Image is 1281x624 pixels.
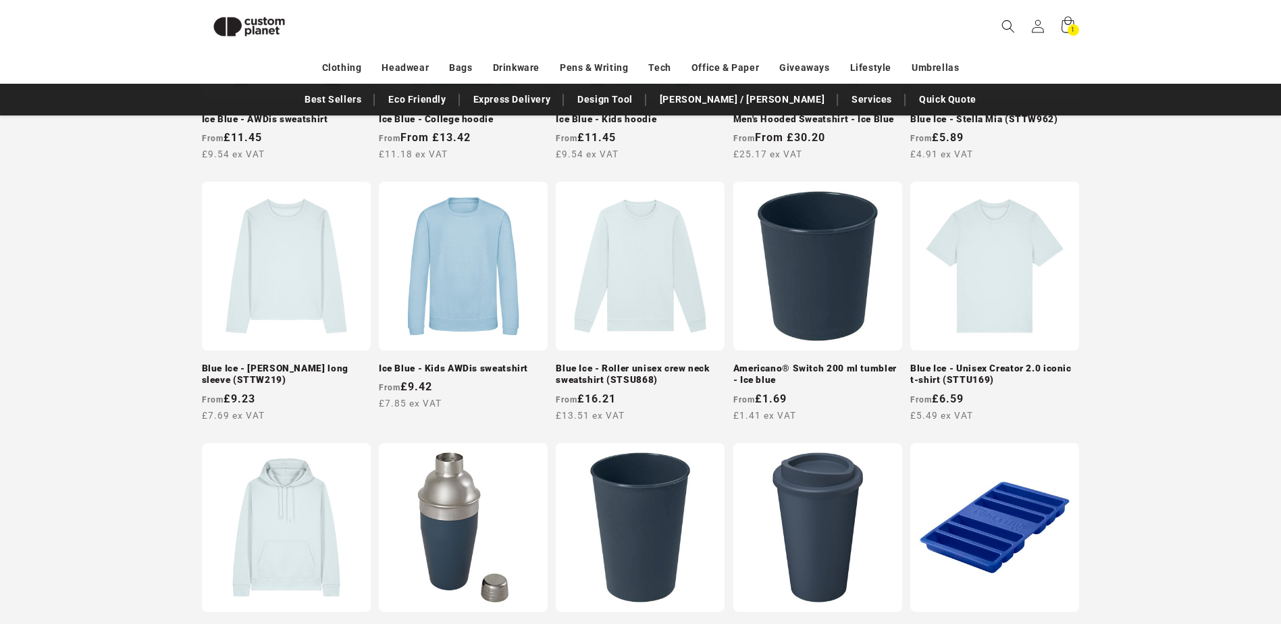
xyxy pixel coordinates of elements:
[845,88,899,111] a: Services
[379,113,548,126] a: Ice Blue - College hoodie
[648,56,671,80] a: Tech
[202,5,296,48] img: Custom Planet
[379,363,548,375] a: Ice Blue - Kids AWDis sweatshirt
[912,88,983,111] a: Quick Quote
[298,88,368,111] a: Best Sellers
[733,363,902,386] a: Americano® Switch 200 ml tumbler - Ice blue
[467,88,558,111] a: Express Delivery
[653,88,831,111] a: [PERSON_NAME] / [PERSON_NAME]
[733,113,902,126] a: Men's Hooded Sweatshirt - Ice Blue
[322,56,362,80] a: Clothing
[1055,478,1281,624] iframe: Chat Widget
[493,56,540,80] a: Drinkware
[993,11,1023,41] summary: Search
[910,113,1079,126] a: Blue Ice - Stella Mia (STTW962)
[691,56,759,80] a: Office & Paper
[556,113,725,126] a: Ice Blue - Kids hoodie
[779,56,829,80] a: Giveaways
[382,88,452,111] a: Eco Friendly
[571,88,639,111] a: Design Tool
[910,363,1079,386] a: Blue Ice - Unisex Creator 2.0 iconic t-shirt (STTU169)
[560,56,628,80] a: Pens & Writing
[556,363,725,386] a: Blue Ice - Roller unisex crew neck sweatshirt (STSU868)
[382,56,429,80] a: Headwear
[202,363,371,386] a: Blue Ice - [PERSON_NAME] long sleeve (STTW219)
[202,113,371,126] a: Ice Blue - AWDis sweatshirt
[449,56,472,80] a: Bags
[912,56,959,80] a: Umbrellas
[850,56,891,80] a: Lifestyle
[1071,24,1075,36] span: 1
